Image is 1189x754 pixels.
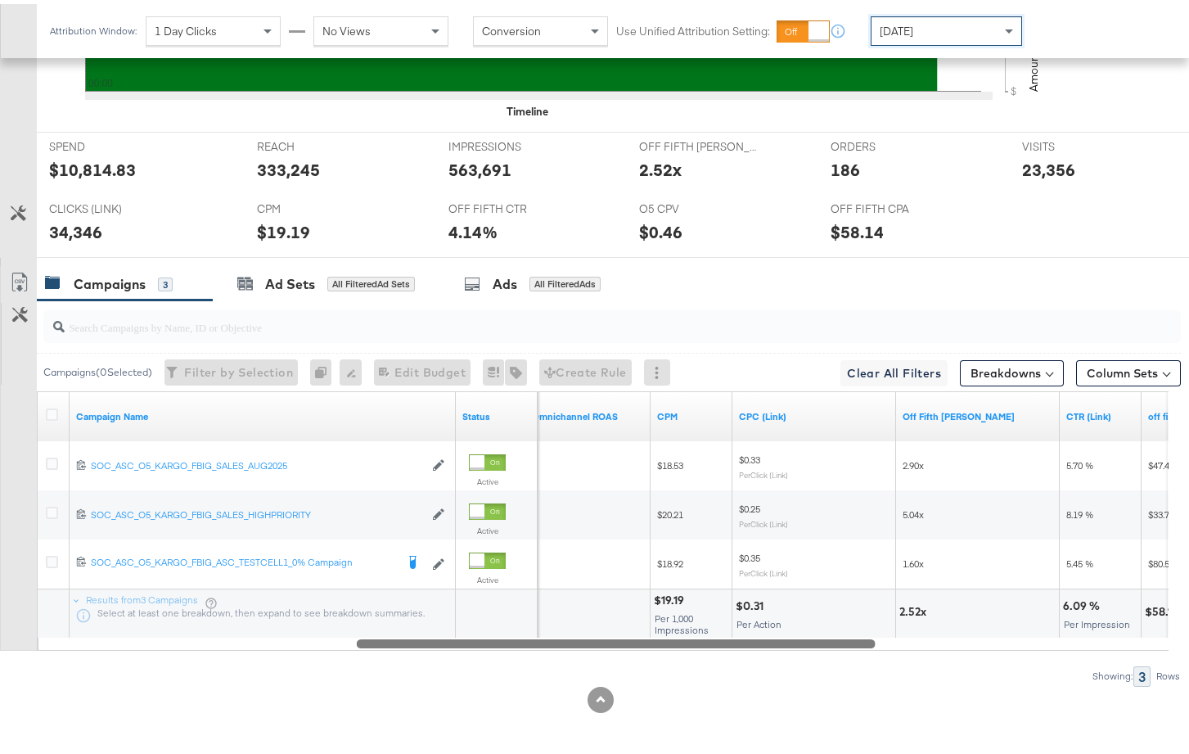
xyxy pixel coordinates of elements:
[91,504,424,517] div: SOC_ASC_O5_KARGO_FBIG_SALES_HIGHPRIORITY
[739,499,760,511] span: $0.25
[448,135,571,151] span: IMPRESSIONS
[655,608,709,632] span: Per 1,000 Impressions
[76,406,449,419] a: Your campaign name.
[448,216,498,240] div: 4.14%
[310,355,340,382] div: 0
[1076,356,1181,382] button: Column Sets
[739,515,788,525] sub: Per Click (Link)
[657,406,726,419] a: The average cost you've paid to have 1,000 impressions of your ad.
[736,594,768,610] div: $0.31
[739,449,760,462] span: $0.33
[616,20,770,35] label: Use Unified Attribution Setting:
[507,100,548,115] div: Timeline
[91,455,424,468] div: SOC_ASC_O5_KARGO_FBIG_SALES_AUG2025
[493,406,644,419] a: 9/20 Update
[327,273,415,287] div: All Filtered Ad Sets
[322,20,371,34] span: No Views
[831,216,884,240] div: $58.14
[831,154,860,178] div: 186
[493,271,517,290] div: Ads
[903,504,924,517] span: 5.04x
[736,614,781,626] span: Per Action
[1022,154,1075,178] div: 23,356
[65,300,1079,332] input: Search Campaigns by Name, ID or Objective
[903,406,1053,419] a: 9/20 Update
[1022,135,1145,151] span: VISITS
[91,504,424,518] a: SOC_ASC_O5_KARGO_FBIG_SALES_HIGHPRIORITY
[739,406,889,419] a: The average cost for each link click you've received from your ad.
[257,154,320,178] div: 333,245
[1092,666,1133,678] div: Showing:
[91,455,424,469] a: SOC_ASC_O5_KARGO_FBIG_SALES_AUG2025
[74,271,146,290] div: Campaigns
[903,553,924,566] span: 1.60x
[1133,662,1151,683] div: 3
[654,589,689,604] div: $19.19
[91,552,395,565] div: SOC_ASC_O5_KARGO_FBIG_ASC_TESTCELL1_0% Campaign
[657,455,683,467] span: $18.53
[1066,455,1093,467] span: 5.70 %
[49,197,172,213] span: CLICKS (LINK)
[639,216,682,240] div: $0.46
[49,21,137,33] div: Attribution Window:
[469,472,506,483] label: Active
[739,564,788,574] sub: Per Click (Link)
[462,406,531,419] a: Shows the current state of your Ad Campaign.
[43,361,152,376] div: Campaigns ( 0 Selected)
[657,553,683,566] span: $18.92
[257,135,380,151] span: REACH
[49,154,136,178] div: $10,814.83
[639,135,762,151] span: OFF FIFTH [PERSON_NAME]
[657,504,683,517] span: $20.21
[1155,666,1181,678] div: Rows
[1063,594,1105,610] div: 6.09 %
[482,20,541,34] span: Conversion
[469,571,506,581] label: Active
[840,356,948,382] button: Clear All Filters
[739,466,788,476] sub: Per Click (Link)
[469,521,506,532] label: Active
[899,600,931,616] div: 2.52x
[847,359,941,380] span: Clear All Filters
[1145,600,1183,616] div: $58.14
[257,216,310,240] div: $19.19
[91,552,395,568] a: SOC_ASC_O5_KARGO_FBIG_ASC_TESTCELL1_0% Campaign
[158,273,173,288] div: 3
[1148,455,1174,467] span: $47.41
[639,197,762,213] span: O5 CPV
[257,197,380,213] span: CPM
[1026,16,1041,88] text: Amount (USD)
[1066,406,1135,419] a: The number of clicks received on a link in your ad divided by the number of impressions.
[903,455,924,467] span: 2.90x
[529,273,601,287] div: All Filtered Ads
[1148,504,1174,517] span: $33.73
[1148,553,1174,566] span: $80.56
[155,20,217,34] span: 1 Day Clicks
[639,154,682,178] div: 2.52x
[49,135,172,151] span: SPEND
[265,271,315,290] div: Ad Sets
[1066,553,1093,566] span: 5.45 %
[960,356,1064,382] button: Breakdowns
[831,135,953,151] span: ORDERS
[448,154,511,178] div: 563,691
[1066,504,1093,517] span: 8.19 %
[831,197,953,213] span: OFF FIFTH CPA
[880,20,913,34] span: [DATE]
[1064,614,1130,626] span: Per Impression
[448,197,571,213] span: OFF FIFTH CTR
[49,216,102,240] div: 34,346
[739,548,760,560] span: $0.35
